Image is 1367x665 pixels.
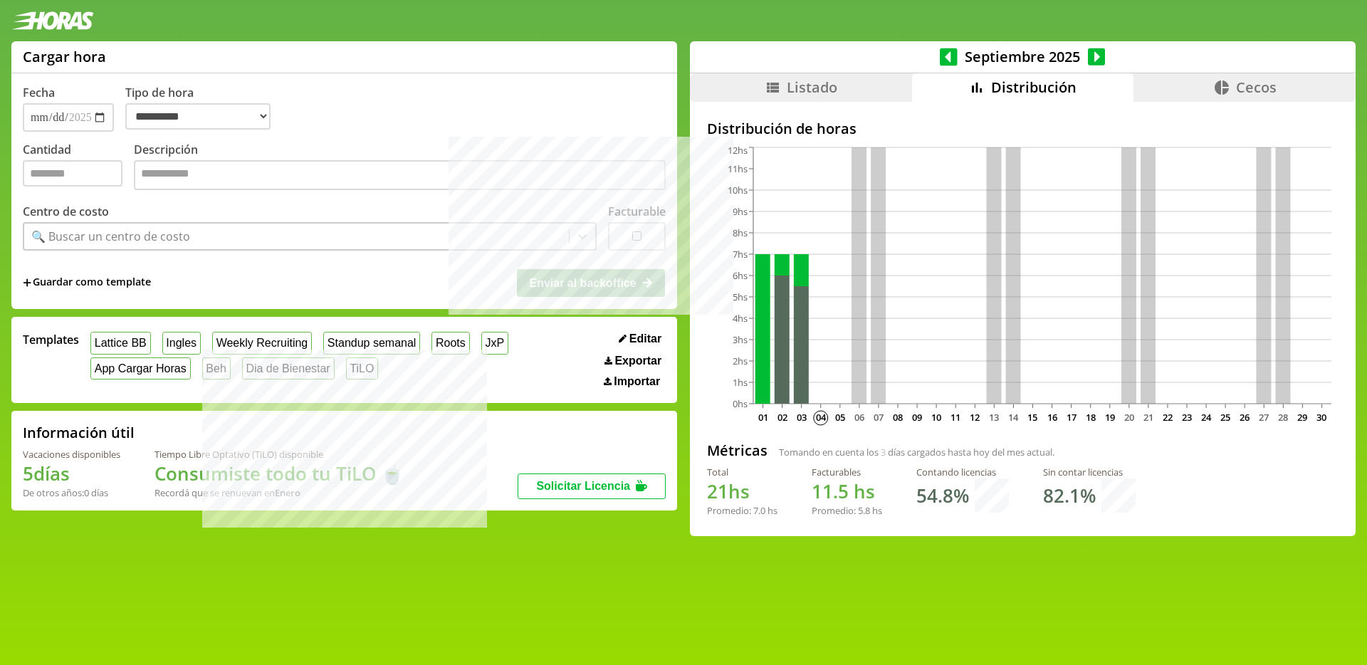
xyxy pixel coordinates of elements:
text: 25 [1220,411,1230,424]
div: Promedio: hs [707,504,777,517]
span: 3 [881,446,886,459]
tspan: 0hs [733,397,748,410]
button: JxP [481,332,508,354]
label: Centro de costo [23,204,109,219]
label: Tipo de hora [125,85,282,132]
tspan: 8hs [733,226,748,239]
text: 05 [835,411,845,424]
text: 16 [1047,411,1057,424]
button: Beh [202,357,231,379]
span: + [23,275,31,290]
text: 30 [1316,411,1326,424]
img: logotipo [11,11,94,30]
div: Recordá que se renuevan en [154,486,404,499]
text: 19 [1105,411,1115,424]
button: App Cargar Horas [90,357,191,379]
h1: Consumiste todo tu TiLO 🍵 [154,461,404,486]
text: 14 [1008,411,1019,424]
span: Tomando en cuenta los días cargados hasta hoy del mes actual. [779,446,1054,459]
text: 23 [1182,411,1192,424]
tspan: 6hs [733,269,748,282]
span: +Guardar como template [23,275,151,290]
span: Septiembre 2025 [958,47,1088,66]
tspan: 10hs [728,184,748,197]
label: Fecha [23,85,55,100]
text: 10 [931,411,941,424]
button: Weekly Recruiting [212,332,312,354]
text: 02 [777,411,787,424]
text: 08 [893,411,903,424]
button: Ingles [162,332,201,354]
h2: Distribución de horas [707,119,1339,138]
button: Editar [614,332,666,346]
tspan: 9hs [733,205,748,218]
button: Dia de Bienestar [242,357,335,379]
div: Vacaciones disponibles [23,448,120,461]
div: Promedio: hs [812,504,882,517]
span: 21 [707,478,728,504]
tspan: 11hs [728,162,748,175]
text: 13 [989,411,999,424]
text: 29 [1297,411,1307,424]
div: Total [707,466,777,478]
tspan: 2hs [733,355,748,367]
span: 5.8 [858,504,870,517]
text: 07 [874,411,884,424]
label: Facturable [608,204,666,219]
tspan: 4hs [733,312,748,325]
span: Templates [23,332,79,347]
text: 22 [1163,411,1173,424]
button: Lattice BB [90,332,151,354]
tspan: 1hs [733,376,748,389]
text: 15 [1027,411,1037,424]
span: Distribución [991,78,1077,97]
span: 11.5 [812,478,849,504]
select: Tipo de hora [125,103,271,130]
h2: Métricas [707,441,768,460]
tspan: 7hs [733,248,748,261]
h1: 54.8 % [916,483,969,508]
text: 03 [796,411,806,424]
text: 09 [912,411,922,424]
text: 28 [1278,411,1288,424]
h1: 5 días [23,461,120,486]
button: Solicitar Licencia [518,473,666,499]
text: 24 [1201,411,1212,424]
span: Listado [787,78,837,97]
text: 12 [970,411,980,424]
div: 🔍 Buscar un centro de costo [31,229,190,244]
label: Descripción [134,142,666,194]
div: Tiempo Libre Optativo (TiLO) disponible [154,448,404,461]
text: 17 [1066,411,1076,424]
div: Facturables [812,466,882,478]
h1: 82.1 % [1043,483,1096,508]
h1: hs [812,478,882,504]
text: 21 [1143,411,1153,424]
h1: hs [707,478,777,504]
text: 01 [758,411,768,424]
tspan: 3hs [733,333,748,346]
b: Enero [275,486,300,499]
textarea: Descripción [134,160,666,190]
button: Standup semanal [323,332,420,354]
h2: Información útil [23,423,135,442]
text: 26 [1240,411,1250,424]
span: Cecos [1236,78,1277,97]
label: Cantidad [23,142,134,194]
span: Solicitar Licencia [536,480,630,492]
text: 11 [950,411,960,424]
div: Contando licencias [916,466,1009,478]
span: 7.0 [753,504,765,517]
button: TiLO [346,357,379,379]
text: 20 [1124,411,1134,424]
text: 04 [816,411,827,424]
span: Importar [614,375,660,388]
div: Sin contar licencias [1043,466,1136,478]
text: 27 [1259,411,1269,424]
text: 06 [854,411,864,424]
button: Exportar [600,354,666,368]
text: 18 [1085,411,1095,424]
h1: Cargar hora [23,47,106,66]
div: De otros años: 0 días [23,486,120,499]
span: Exportar [614,355,661,367]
